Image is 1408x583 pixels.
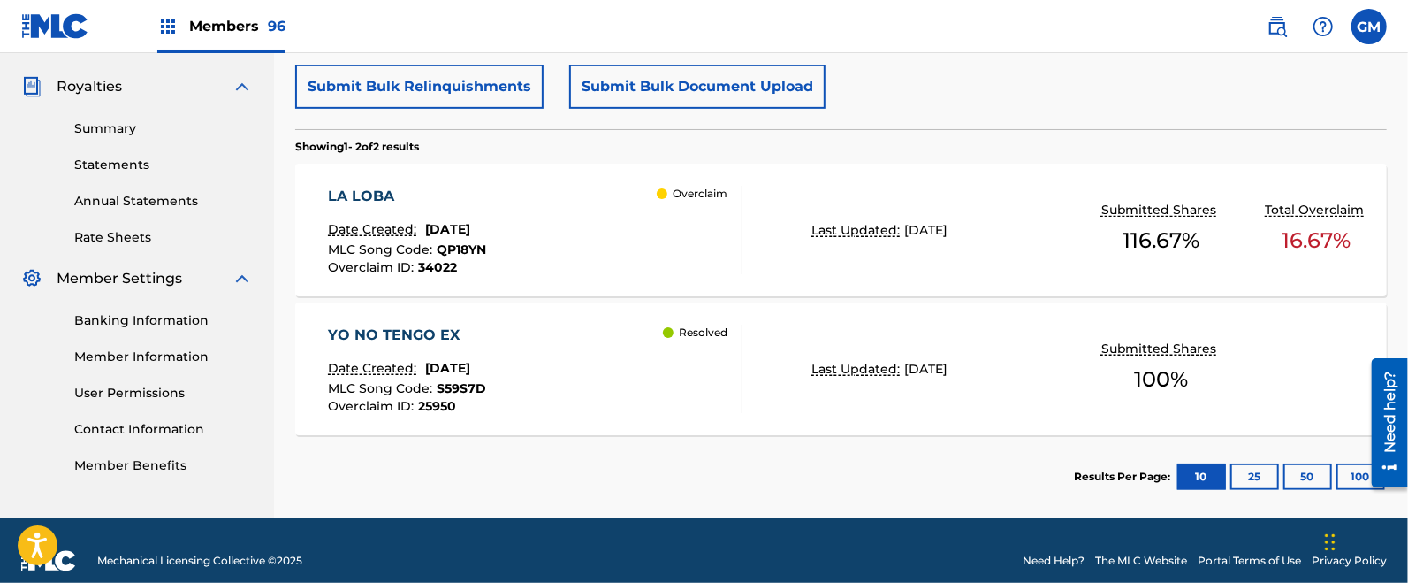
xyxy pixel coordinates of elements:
[1320,498,1408,583] iframe: Chat Widget
[74,456,253,475] a: Member Benefits
[74,311,253,330] a: Banking Information
[437,380,486,396] span: S59S7D
[74,348,253,366] a: Member Information
[1359,352,1408,495] iframe: Resource Center
[1312,553,1387,569] a: Privacy Policy
[295,139,419,155] p: Showing 1 - 2 of 2 results
[328,325,486,346] div: YO NO TENGO EX
[328,398,418,414] span: Overclaim ID :
[673,186,727,202] p: Overclaim
[1177,464,1226,490] button: 10
[1313,16,1334,37] img: help
[97,553,302,569] span: Mechanical Licensing Collective © 2025
[157,16,179,37] img: Top Rightsholders
[295,303,1387,435] a: YO NO TENGO EXDate Created:[DATE]MLC Song Code:S59S7DOverclaim ID:25950 ResolvedLast Updated:[DAT...
[268,18,285,35] span: 96
[811,221,904,240] p: Last Updated:
[189,16,285,36] span: Members
[1095,553,1187,569] a: The MLC Website
[295,164,1387,296] a: LA LOBADate Created:[DATE]MLC Song Code:QP18YNOverclaim ID:34022 OverclaimLast Updated:[DATE]Subm...
[74,156,253,174] a: Statements
[1265,201,1368,219] p: Total Overclaim
[328,186,486,207] div: LA LOBA
[418,398,456,414] span: 25950
[21,550,76,571] img: logo
[328,359,421,378] p: Date Created:
[418,259,457,275] span: 34022
[21,13,89,39] img: MLC Logo
[57,76,122,97] span: Royalties
[1198,553,1301,569] a: Portal Terms of Use
[74,420,253,439] a: Contact Information
[328,380,437,396] span: MLC Song Code :
[328,259,418,275] span: Overclaim ID :
[811,360,904,379] p: Last Updated:
[425,360,470,376] span: [DATE]
[904,361,948,377] span: [DATE]
[1230,464,1279,490] button: 25
[1123,225,1199,257] span: 116.67 %
[1134,364,1188,395] span: 100 %
[232,76,253,97] img: expand
[21,268,42,289] img: Member Settings
[328,242,437,257] span: MLC Song Code :
[1336,464,1385,490] button: 100
[232,268,253,289] img: expand
[1260,9,1295,44] a: Public Search
[21,76,42,97] img: Royalties
[1305,9,1341,44] div: Help
[74,384,253,403] a: User Permissions
[295,65,544,109] button: Submit Bulk Relinquishments
[1023,553,1085,569] a: Need Help?
[1267,16,1288,37] img: search
[1101,201,1222,219] p: Submitted Shares
[1325,516,1336,569] div: Drag
[74,228,253,247] a: Rate Sheets
[904,222,948,238] span: [DATE]
[1351,9,1387,44] div: User Menu
[1282,225,1351,257] span: 16.67 %
[569,65,826,109] button: Submit Bulk Document Upload
[57,268,182,289] span: Member Settings
[74,119,253,138] a: Summary
[1101,340,1222,358] p: Submitted Shares
[679,325,727,341] p: Resolved
[1074,469,1175,485] p: Results Per Page:
[1283,464,1332,490] button: 50
[425,221,470,237] span: [DATE]
[437,242,486,257] span: QP18YN
[328,220,421,239] p: Date Created:
[74,192,253,211] a: Annual Statements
